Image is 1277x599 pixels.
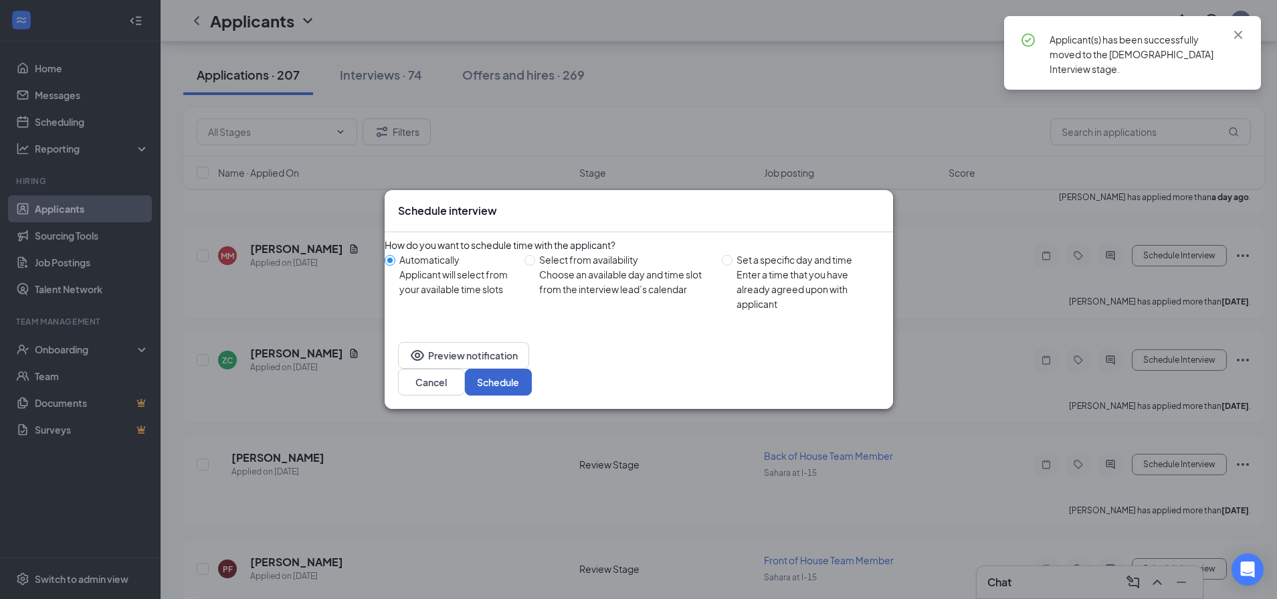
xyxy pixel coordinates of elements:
[399,252,514,267] div: Automatically
[409,347,425,363] svg: Eye
[1020,32,1036,48] svg: CheckmarkCircle
[385,238,893,252] div: How do you want to schedule time with the applicant?
[465,369,532,396] button: Schedule
[736,267,882,311] div: Enter a time that you have already agreed upon with applicant
[1232,553,1264,586] div: Open Intercom Messenger
[539,252,711,267] div: Select from availability
[399,267,514,296] div: Applicant will select from your available time slots
[1050,33,1213,75] span: Applicant(s) has been successfully moved to the [DEMOGRAPHIC_DATA] Interview stage.
[1230,27,1246,43] svg: Cross
[398,203,497,218] h3: Schedule interview
[398,342,529,369] button: EyePreview notification
[398,369,465,396] button: Cancel
[736,252,882,267] div: Set a specific day and time
[539,267,711,296] div: Choose an available day and time slot from the interview lead’s calendar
